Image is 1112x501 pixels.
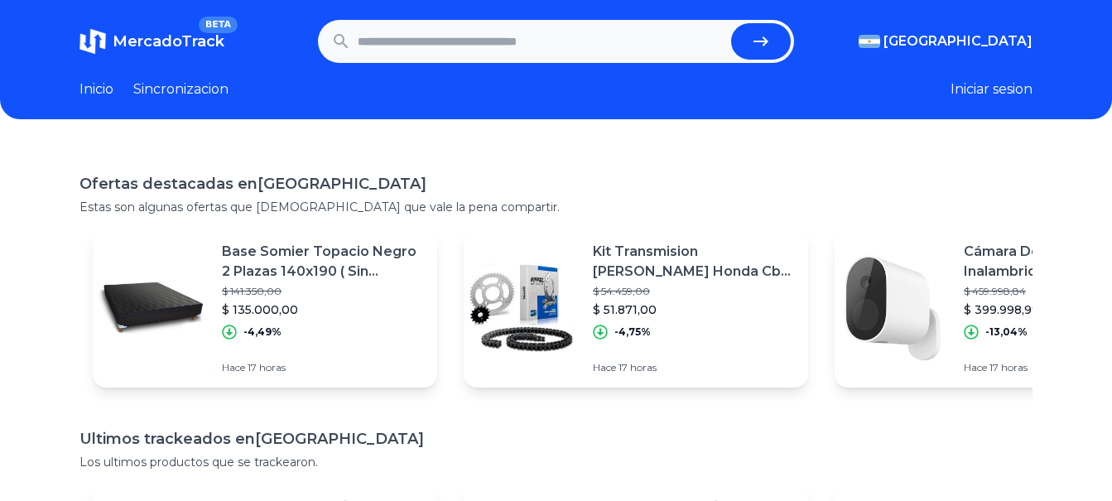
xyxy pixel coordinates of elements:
button: Iniciar sesion [951,79,1033,99]
p: Los ultimos productos que se trackearon. [79,454,1033,470]
p: $ 54.459,00 [593,285,795,298]
img: Featured image [93,250,209,366]
p: Hace 17 horas [222,361,424,374]
p: Hace 17 horas [593,361,795,374]
a: Featured imageBase Somier Topacio Negro 2 Plazas 140x190 ( Sin Colchon )$ 141.350,00$ 135.000,00-... [93,229,437,388]
a: Inicio [79,79,113,99]
h1: Ofertas destacadas en [GEOGRAPHIC_DATA] [79,172,1033,195]
img: Featured image [464,250,580,366]
p: $ 51.871,00 [593,301,795,318]
span: MercadoTrack [113,32,224,51]
p: Base Somier Topacio Negro 2 Plazas 140x190 ( Sin Colchon ) [222,242,424,282]
a: MercadoTrackBETA [79,28,224,55]
p: -4,75% [614,325,651,339]
img: MercadoTrack [79,28,106,55]
p: -4,49% [243,325,282,339]
a: Featured imageKit Transmision [PERSON_NAME] Honda Cb 190 45/14 - Fas A3$ 54.459,00$ 51.871,00-4,7... [464,229,808,388]
img: Featured image [835,250,951,366]
img: Argentina [859,35,880,48]
span: BETA [199,17,238,33]
p: $ 135.000,00 [222,301,424,318]
p: Estas son algunas ofertas que [DEMOGRAPHIC_DATA] que vale la pena compartir. [79,199,1033,215]
p: $ 141.350,00 [222,285,424,298]
span: [GEOGRAPHIC_DATA] [883,31,1033,51]
h1: Ultimos trackeados en [GEOGRAPHIC_DATA] [79,427,1033,450]
p: Kit Transmision [PERSON_NAME] Honda Cb 190 45/14 - Fas A3 [593,242,795,282]
p: -13,04% [985,325,1028,339]
a: Sincronizacion [133,79,229,99]
button: [GEOGRAPHIC_DATA] [859,31,1033,51]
